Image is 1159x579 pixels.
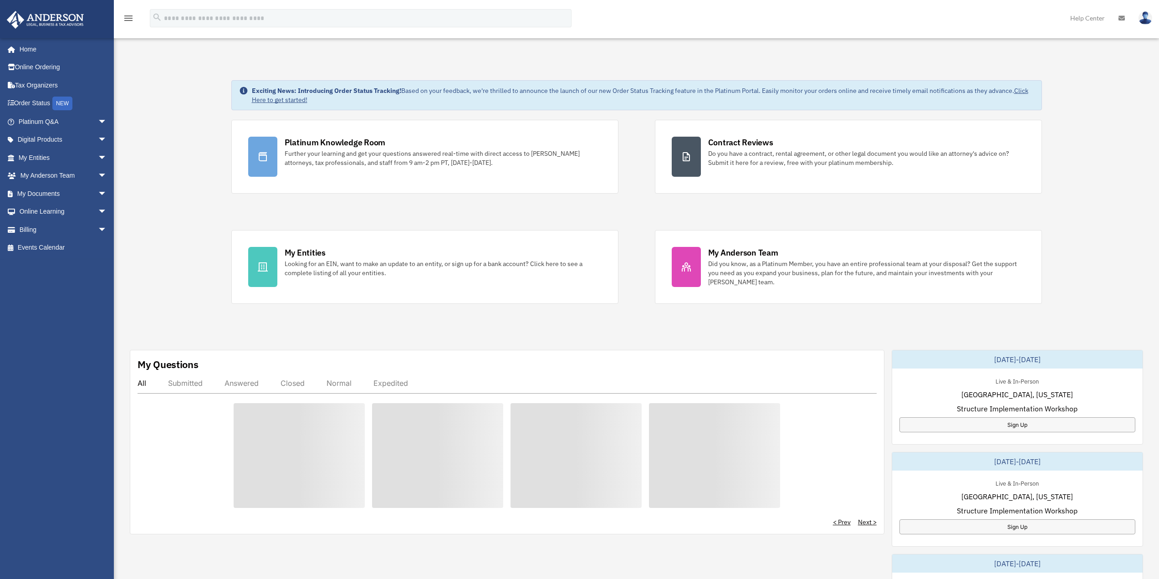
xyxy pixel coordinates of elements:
i: menu [123,13,134,24]
span: arrow_drop_down [98,149,116,167]
span: [GEOGRAPHIC_DATA], [US_STATE] [961,389,1073,400]
div: Did you know, as a Platinum Member, you have an entire professional team at your disposal? Get th... [708,259,1025,287]
div: Platinum Knowledge Room [285,137,386,148]
div: Expedited [373,379,408,388]
div: My Questions [138,358,199,371]
a: My Anderson Team Did you know, as a Platinum Member, you have an entire professional team at your... [655,230,1042,304]
a: Sign Up [899,417,1135,432]
div: Live & In-Person [988,478,1046,487]
strong: Exciting News: Introducing Order Status Tracking! [252,87,401,95]
div: My Entities [285,247,326,258]
div: Further your learning and get your questions answered real-time with direct access to [PERSON_NAM... [285,149,602,167]
span: arrow_drop_down [98,113,116,131]
div: Looking for an EIN, want to make an update to an entity, or sign up for a bank account? Click her... [285,259,602,277]
a: Online Learningarrow_drop_down [6,203,121,221]
a: My Entitiesarrow_drop_down [6,149,121,167]
a: Billingarrow_drop_down [6,220,121,239]
a: Home [6,40,116,58]
img: User Pic [1139,11,1152,25]
div: [DATE]-[DATE] [892,554,1143,573]
span: arrow_drop_down [98,220,116,239]
div: NEW [52,97,72,110]
a: Tax Organizers [6,76,121,94]
div: Contract Reviews [708,137,773,148]
div: Submitted [168,379,203,388]
span: arrow_drop_down [98,167,116,185]
a: Contract Reviews Do you have a contract, rental agreement, or other legal document you would like... [655,120,1042,194]
div: Based on your feedback, we're thrilled to announce the launch of our new Order Status Tracking fe... [252,86,1034,104]
div: Do you have a contract, rental agreement, or other legal document you would like an attorney's ad... [708,149,1025,167]
img: Anderson Advisors Platinum Portal [4,11,87,29]
span: arrow_drop_down [98,131,116,149]
span: arrow_drop_down [98,203,116,221]
span: Structure Implementation Workshop [957,505,1077,516]
a: menu [123,16,134,24]
a: Next > [858,518,877,527]
a: Digital Productsarrow_drop_down [6,131,121,149]
a: Platinum Q&Aarrow_drop_down [6,113,121,131]
div: My Anderson Team [708,247,778,258]
div: [DATE]-[DATE] [892,350,1143,369]
a: Online Ordering [6,58,121,77]
div: Answered [225,379,259,388]
div: Normal [327,379,352,388]
a: Order StatusNEW [6,94,121,113]
a: My Entities Looking for an EIN, want to make an update to an entity, or sign up for a bank accoun... [231,230,618,304]
span: [GEOGRAPHIC_DATA], [US_STATE] [961,491,1073,502]
a: < Prev [833,518,851,527]
a: My Anderson Teamarrow_drop_down [6,167,121,185]
a: Platinum Knowledge Room Further your learning and get your questions answered real-time with dire... [231,120,618,194]
span: Structure Implementation Workshop [957,403,1077,414]
a: Click Here to get started! [252,87,1028,104]
i: search [152,12,162,22]
a: My Documentsarrow_drop_down [6,184,121,203]
a: Events Calendar [6,239,121,257]
div: Closed [281,379,305,388]
div: Live & In-Person [988,376,1046,385]
span: arrow_drop_down [98,184,116,203]
div: [DATE]-[DATE] [892,452,1143,471]
a: Sign Up [899,519,1135,534]
div: All [138,379,146,388]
